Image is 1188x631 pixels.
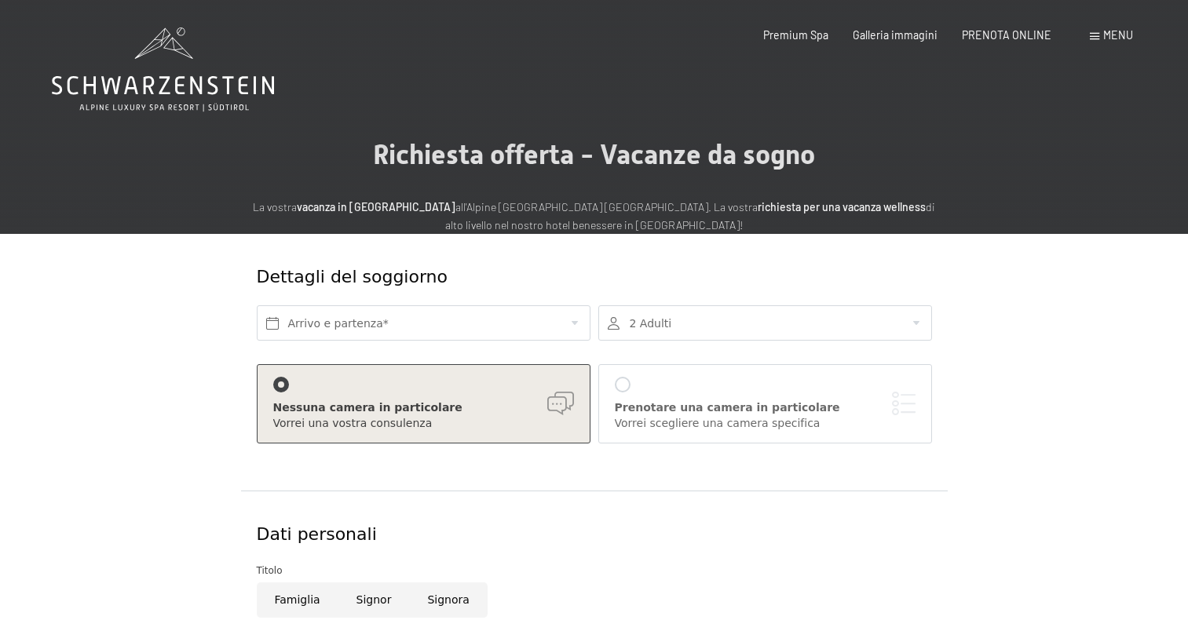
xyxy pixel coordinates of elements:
a: Premium Spa [763,28,828,42]
div: Prenotare una camera in particolare [615,400,916,416]
span: Richiesta offerta - Vacanze da sogno [373,138,815,170]
strong: richiesta per una vacanza wellness [758,200,926,213]
div: Vorrei una vostra consulenza [273,416,574,432]
div: Dati personali [257,523,932,547]
p: La vostra all'Alpine [GEOGRAPHIC_DATA] [GEOGRAPHIC_DATA]. La vostra di alto livello nel nostro ho... [249,199,940,234]
div: Nessuna camera in particolare [273,400,574,416]
div: Dettagli del soggiorno [257,265,818,290]
div: Vorrei scegliere una camera specifica [615,416,916,432]
a: PRENOTA ONLINE [962,28,1051,42]
span: Menu [1103,28,1133,42]
strong: vacanza in [GEOGRAPHIC_DATA] [297,200,455,213]
a: Galleria immagini [853,28,938,42]
div: Titolo [257,563,932,578]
